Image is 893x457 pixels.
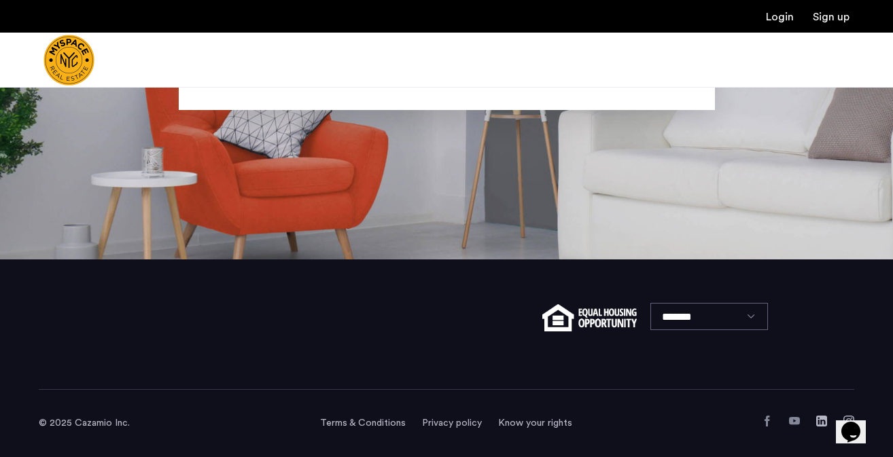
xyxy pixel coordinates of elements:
img: logo [43,35,94,86]
select: Language select [650,303,768,330]
a: Facebook [762,416,773,426]
span: © 2025 Cazamio Inc. [39,418,130,428]
a: Registration [813,12,850,22]
a: Know your rights [498,416,572,430]
iframe: chat widget [836,403,879,443]
a: LinkedIn [816,416,827,426]
a: Terms and conditions [320,416,406,430]
a: Cazamio Logo [43,35,94,86]
img: equal-housing.png [542,304,637,331]
a: YouTube [789,416,800,426]
a: Login [766,12,794,22]
a: Privacy policy [422,416,482,430]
